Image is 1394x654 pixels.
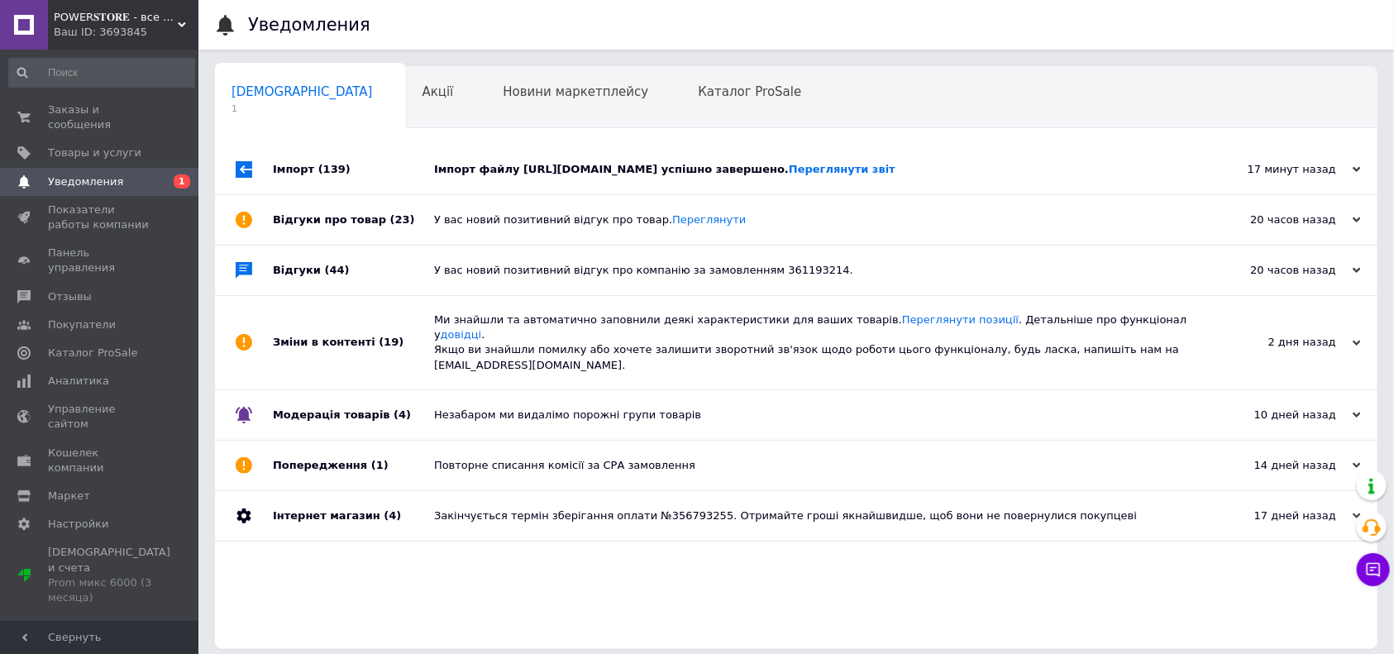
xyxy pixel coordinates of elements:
span: Аналитика [48,374,109,389]
div: Модерація товарів [273,390,434,440]
div: 17 дней назад [1196,508,1361,523]
div: Prom микс 6000 (3 месяца) [48,575,170,605]
div: 14 дней назад [1196,458,1361,473]
span: Показатели работы компании [48,203,153,232]
div: Відгуки про товар [273,195,434,245]
div: 2 дня назад [1196,335,1361,350]
div: Інтернет магазин [273,491,434,541]
a: довідці [441,328,482,341]
span: Панель управления [48,246,153,275]
span: Новини маркетплейсу [503,84,648,99]
div: Імпорт файлу [URL][DOMAIN_NAME] успішно завершено. [434,162,1196,177]
div: Зміни в контенті [273,296,434,389]
div: У вас новий позитивний відгук про компанію за замовленням 361193214. [434,263,1196,278]
span: Заказы и сообщения [48,103,153,132]
input: Поиск [8,58,195,88]
div: Ми знайшли та автоматично заповнили деякі характеристики для ваших товарів. . Детальніше про функ... [434,313,1196,373]
span: [DEMOGRAPHIC_DATA] [232,84,373,99]
div: Незабаром ми видалімо порожні групи товарів [434,408,1196,422]
div: 20 часов назад [1196,263,1361,278]
div: Повторне списання комісії за СРА замовлення [434,458,1196,473]
span: [DEMOGRAPHIC_DATA] и счета [48,545,170,605]
a: Переглянути [672,213,746,226]
span: (4) [384,509,401,522]
span: Отзывы [48,289,92,304]
span: (4) [394,408,411,421]
span: Товары и услуги [48,146,141,160]
span: Каталог ProSale [48,346,137,360]
span: Акції [422,84,454,99]
span: Кошелек компании [48,446,153,475]
h1: Уведомления [248,15,370,35]
div: 20 часов назад [1196,212,1361,227]
a: Переглянути позиції [902,313,1019,326]
div: У вас новий позитивний відгук про товар. [434,212,1196,227]
div: Відгуки [273,246,434,295]
span: (19) [379,336,403,348]
span: (139) [318,163,351,175]
span: Настройки [48,517,108,532]
div: Ваш ID: 3693845 [54,25,198,40]
div: 10 дней назад [1196,408,1361,422]
span: Каталог ProSale [698,84,801,99]
span: Управление сайтом [48,402,153,432]
div: Імпорт [273,145,434,194]
button: Чат с покупателем [1357,553,1390,586]
span: (23) [390,213,415,226]
div: Попередження [273,441,434,490]
span: 1 [174,174,190,189]
span: (44) [325,264,350,276]
span: Маркет [48,489,90,504]
div: Закінчується термін зберігання оплати №356793255. Отримайте гроші якнайшвидше, щоб вони не поверн... [434,508,1196,523]
span: Уведомления [48,174,123,189]
span: 1 [232,103,373,115]
span: POWER𝐒𝐓𝐎𝐑𝐄 - все заказы на дисплеи должны быть согласованы [54,10,178,25]
span: Покупатели [48,317,116,332]
span: (1) [371,459,389,471]
div: 17 минут назад [1196,162,1361,177]
a: Переглянути звіт [789,163,895,175]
